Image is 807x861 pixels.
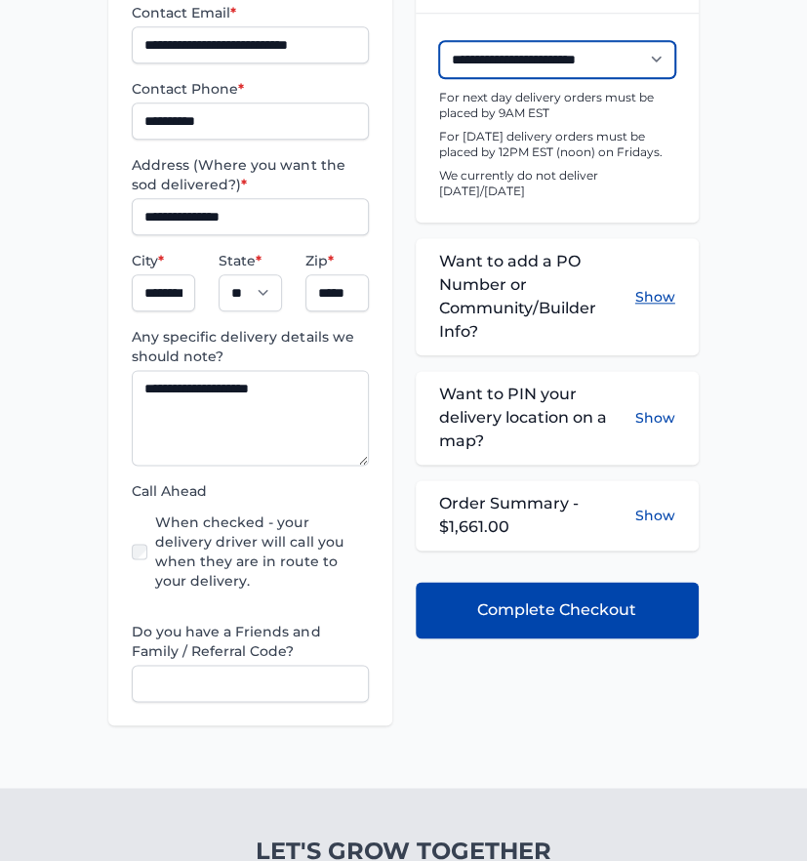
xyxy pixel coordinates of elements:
[132,3,368,22] label: Contact Email
[635,250,675,344] button: Show
[132,327,368,366] label: Any specific delivery details we should note?
[132,622,368,661] label: Do you have a Friends and Family / Referral Code?
[439,250,635,344] span: Want to add a PO Number or Community/Builder Info?
[132,481,368,501] label: Call Ahead
[635,383,675,453] button: Show
[416,582,699,638] button: Complete Checkout
[439,383,635,453] span: Want to PIN your delivery location on a map?
[439,129,675,160] p: For [DATE] delivery orders must be placed by 12PM EST (noon) on Fridays.
[305,251,369,270] label: Zip
[439,492,635,539] span: Order Summary - $1,661.00
[132,251,195,270] label: City
[155,512,368,591] label: When checked - your delivery driver will call you when they are in route to your delivery.
[439,168,675,199] p: We currently do not deliver [DATE]/[DATE]
[132,155,368,194] label: Address (Where you want the sod delivered?)
[635,506,675,525] button: Show
[219,251,282,270] label: State
[477,598,636,622] span: Complete Checkout
[439,90,675,121] p: For next day delivery orders must be placed by 9AM EST
[132,79,368,99] label: Contact Phone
